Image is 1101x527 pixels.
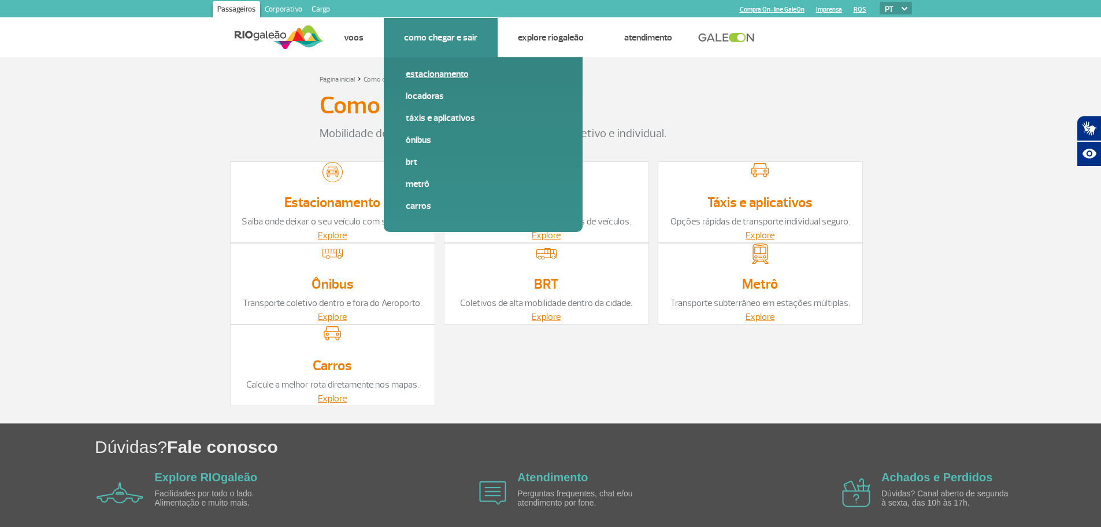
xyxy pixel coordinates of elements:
[406,134,561,146] a: Ônibus
[313,357,352,374] a: Carros
[167,437,278,456] span: Fale conosco
[242,216,423,227] a: Saiba onde deixar o seu veículo com segurança.
[517,489,650,507] p: Perguntas frequentes, chat e/ou atendimento por fone.
[707,194,813,211] a: Táxis e aplicativos
[816,6,842,13] a: Imprensa
[97,482,143,503] img: airplane icon
[517,471,588,484] a: Atendimento
[406,112,561,124] a: Táxis e aplicativos
[406,90,561,102] a: Locadoras
[406,68,561,80] a: Estacionamento
[406,178,561,190] a: Metrô
[155,489,288,507] p: Facilidades por todo o lado. Alimentação e muito mais.
[460,297,632,309] a: Coletivos de alta mobilidade dentro da cidade.
[1077,116,1101,141] button: Abrir tradutor de língua de sinais.
[532,230,561,241] a: Explore
[312,275,354,293] a: Ônibus
[746,311,774,323] a: Explore
[742,275,778,293] a: Metrô
[532,311,561,323] a: Explore
[881,489,1014,507] p: Dúvidas? Canal aberto de segunda à sexta, das 10h às 17h.
[284,194,380,211] a: Estacionamento
[670,216,850,227] a: Opções rápidas de transporte individual seguro.
[318,393,347,404] a: Explore
[307,1,335,20] a: Cargo
[404,32,477,43] a: Como chegar e sair
[318,230,347,241] a: Explore
[364,75,418,84] a: Como chegar e sair
[320,91,516,120] h3: Como chegar e sair
[518,32,584,43] a: Explore RIOgaleão
[670,297,850,309] a: Transporte subterrâneo em estações múltiplas.
[95,435,1101,459] h1: Dúvidas?
[1077,116,1101,167] div: Plugin de acessibilidade da Hand Talk.
[243,297,422,309] a: Transporte coletivo dentro e fora do Aeroporto.
[740,6,805,13] a: Compra On-line GaleOn
[534,275,558,293] a: BRT
[881,471,992,484] a: Achados e Perdidos
[155,471,258,484] a: Explore RIOgaleão
[624,32,672,43] a: Atendimento
[320,125,782,142] p: Mobilidade dentro e fora do Aeroporto. Transporte coletivo e individual.
[357,72,361,85] a: >
[854,6,866,13] a: RQS
[344,32,364,43] a: Voos
[746,230,774,241] a: Explore
[320,75,355,84] a: Página inicial
[260,1,307,20] a: Corporativo
[406,156,561,168] a: BRT
[406,200,561,212] a: Carros
[246,379,419,390] a: Calcule a melhor rota diretamente nos mapas.
[842,478,870,507] img: airplane icon
[1077,141,1101,167] button: Abrir recursos assistivos.
[318,311,347,323] a: Explore
[213,1,260,20] a: Passageiros
[479,481,506,505] img: airplane icon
